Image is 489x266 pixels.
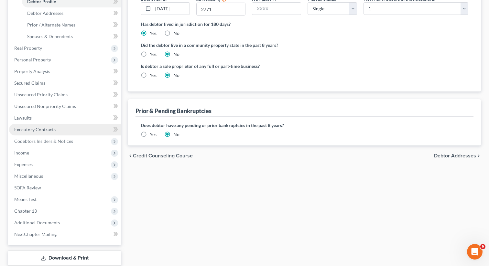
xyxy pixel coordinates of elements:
a: Unsecured Priority Claims [9,89,121,101]
a: Unsecured Nonpriority Claims [9,101,121,112]
label: Yes [150,51,157,58]
span: Credit Counseling Course [133,153,193,158]
span: Personal Property [14,57,51,62]
span: Debtor Addresses [434,153,476,158]
label: Did the debtor live in a community property state in the past 8 years? [141,42,468,48]
label: No [173,131,179,138]
label: No [173,51,179,58]
input: XXXX [197,3,245,15]
span: Unsecured Priority Claims [14,92,68,97]
label: Has debtor lived in jurisdiction for 180 days? [141,21,468,27]
a: Executory Contracts [9,124,121,135]
span: Codebtors Insiders & Notices [14,138,73,144]
a: Download & Print [8,250,121,266]
button: chevron_left Credit Counseling Course [128,153,193,158]
span: Debtor Addresses [27,10,63,16]
span: Expenses [14,162,33,167]
a: SOFA Review [9,182,121,194]
label: Yes [150,72,157,79]
a: Debtor Addresses [22,7,121,19]
button: Debtor Addresses chevron_right [434,153,481,158]
span: Income [14,150,29,155]
span: Means Test [14,197,37,202]
span: Lawsuits [14,115,32,121]
a: Prior / Alternate Names [22,19,121,31]
span: Prior / Alternate Names [27,22,75,27]
span: Property Analysis [14,69,50,74]
span: SOFA Review [14,185,41,190]
label: Is debtor a sole proprietor of any full or part-time business? [141,63,301,69]
span: Real Property [14,45,42,51]
a: Spouses & Dependents [22,31,121,42]
i: chevron_right [476,153,481,158]
span: Chapter 13 [14,208,37,214]
label: No [173,72,179,79]
a: Secured Claims [9,77,121,89]
span: NextChapter Mailing [14,231,57,237]
div: Prior & Pending Bankruptcies [136,107,212,115]
a: Property Analysis [9,66,121,77]
input: MM/DD/YYYY [153,3,190,15]
i: chevron_left [128,153,133,158]
span: 6 [480,244,485,249]
span: Spouses & Dependents [27,34,73,39]
label: Yes [150,30,157,37]
label: Does debtor have any pending or prior bankruptcies in the past 8 years? [141,122,468,129]
span: Unsecured Nonpriority Claims [14,103,76,109]
input: XXXX [252,3,301,15]
span: Miscellaneous [14,173,43,179]
a: NextChapter Mailing [9,229,121,240]
iframe: Intercom live chat [467,244,483,260]
a: Lawsuits [9,112,121,124]
span: Secured Claims [14,80,45,86]
span: Additional Documents [14,220,60,225]
span: Executory Contracts [14,127,56,132]
label: Yes [150,131,157,138]
label: No [173,30,179,37]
